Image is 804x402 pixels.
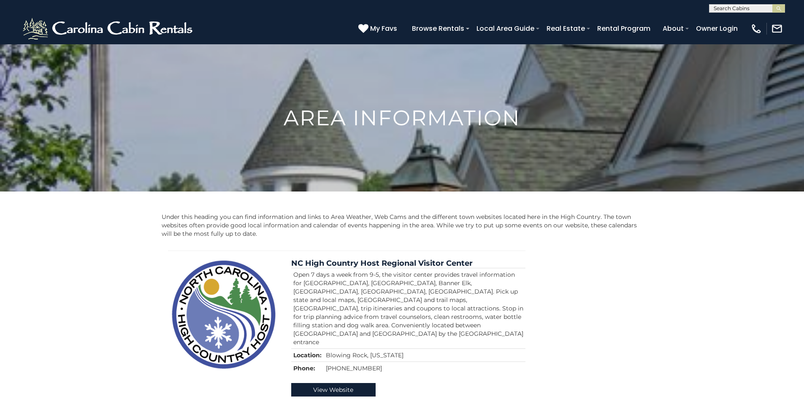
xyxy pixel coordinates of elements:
[291,268,525,348] td: Open 7 days a week from 9-5, the visitor center provides travel information for [GEOGRAPHIC_DATA]...
[771,23,783,35] img: mail-regular-white.png
[324,348,525,362] td: Blowing Rock, [US_STATE]
[692,21,742,36] a: Owner Login
[168,259,279,370] img: Boone Area Information
[291,259,473,268] a: NC High Country Host Regional Visitor Center
[408,21,468,36] a: Browse Rentals
[542,21,589,36] a: Real Estate
[358,23,399,34] a: My Favs
[21,16,196,41] img: White-1-2.png
[293,351,322,359] strong: Location:
[162,213,643,238] p: Under this heading you can find information and links to Area Weather, Web Cams and the different...
[291,383,376,397] a: View Website
[472,21,539,36] a: Local Area Guide
[293,364,315,372] strong: Phone:
[593,21,655,36] a: Rental Program
[370,23,397,34] span: My Favs
[658,21,688,36] a: About
[750,23,762,35] img: phone-regular-white.png
[324,362,525,375] td: [PHONE_NUMBER]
